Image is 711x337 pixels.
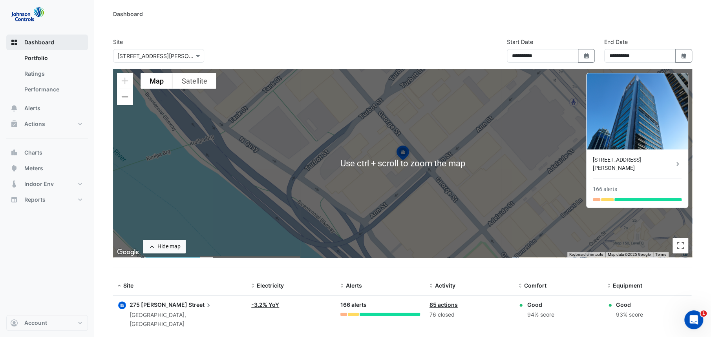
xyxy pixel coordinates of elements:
a: Open this area in Google Maps (opens a new window) [115,247,141,257]
span: Comfort [524,282,546,289]
img: 275 George Street [587,73,688,149]
label: Start Date [507,38,533,46]
span: Activity [435,282,455,289]
a: Performance [18,82,88,97]
button: Hide map [143,240,186,253]
div: Good [527,301,554,309]
span: Alerts [24,104,40,112]
button: Show satellite imagery [173,73,216,89]
app-icon: Reports [10,196,18,204]
button: Actions [6,116,88,132]
div: 166 alerts [340,301,420,310]
span: Equipment [613,282,642,289]
span: Reports [24,196,46,204]
button: Toggle fullscreen view [673,238,688,253]
div: Dashboard [6,50,88,100]
button: Show street map [141,73,173,89]
span: Alerts [346,282,362,289]
fa-icon: Select Date [680,53,687,59]
button: Zoom in [117,73,133,89]
fa-icon: Select Date [583,53,590,59]
span: 1 [700,310,707,317]
span: Dashboard [24,38,54,46]
button: Alerts [6,100,88,116]
app-icon: Meters [10,164,18,172]
button: Account [6,315,88,331]
button: Dashboard [6,35,88,50]
iframe: Intercom live chat [684,310,703,329]
app-icon: Alerts [10,104,18,112]
app-icon: Dashboard [10,38,18,46]
button: Charts [6,145,88,160]
button: Meters [6,160,88,176]
div: 166 alerts [593,185,617,193]
span: Meters [24,164,43,172]
a: Portfolio [18,50,88,66]
span: Map data ©2025 Google [608,252,651,257]
span: Actions [24,120,45,128]
app-icon: Indoor Env [10,180,18,188]
span: Indoor Env [24,180,54,188]
a: 85 actions [430,301,458,308]
app-icon: Charts [10,149,18,157]
div: [GEOGRAPHIC_DATA], [GEOGRAPHIC_DATA] [130,311,242,329]
span: Charts [24,149,42,157]
label: Site [113,38,123,46]
button: Keyboard shortcuts [569,252,603,257]
button: Zoom out [117,89,133,105]
span: Electricity [257,282,284,289]
a: Ratings [18,66,88,82]
span: Account [24,319,47,327]
span: 275 [PERSON_NAME] [130,301,187,308]
img: Company Logo [9,6,45,22]
img: Google [115,247,141,257]
div: 76 closed [430,310,509,319]
img: site-pin-selected.svg [394,144,411,163]
div: Good [616,301,643,309]
button: Indoor Env [6,176,88,192]
a: Terms (opens in new tab) [655,252,666,257]
label: End Date [604,38,628,46]
span: Street [188,301,212,309]
div: 93% score [616,310,643,319]
div: Hide map [157,242,181,251]
app-icon: Actions [10,120,18,128]
a: -3.2% YoY [251,301,279,308]
button: Reports [6,192,88,208]
div: Dashboard [113,10,143,18]
span: Site [123,282,133,289]
div: [STREET_ADDRESS][PERSON_NAME] [593,156,674,172]
div: 94% score [527,310,554,319]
